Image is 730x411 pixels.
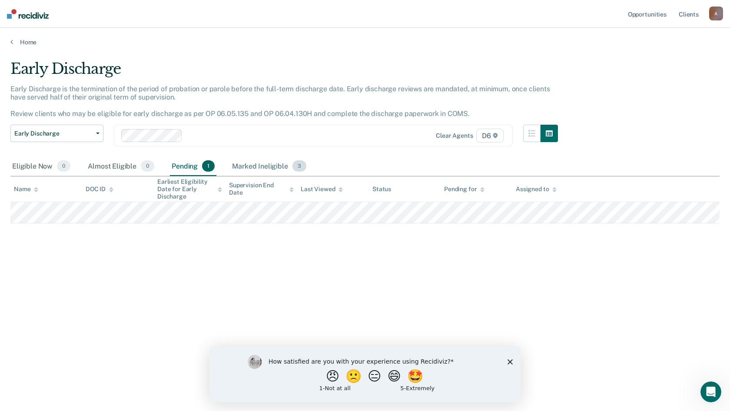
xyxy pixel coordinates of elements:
div: Early Discharge [10,60,558,85]
div: Eligible Now0 [10,157,72,176]
p: Early Discharge is the termination of the period of probation or parole before the full-term disc... [10,85,550,118]
span: D6 [476,129,504,143]
div: Almost Eligible0 [86,157,156,176]
div: Marked Ineligible3 [230,157,308,176]
div: Assigned to [516,186,557,193]
div: Clear agents [436,132,473,139]
a: Home [10,38,720,46]
div: Last Viewed [301,186,343,193]
span: Early Discharge [14,130,93,137]
div: Status [372,186,391,193]
button: A [709,7,723,20]
div: DOC ID [86,186,113,193]
button: Early Discharge [10,125,103,142]
span: 1 [202,160,215,172]
iframe: Intercom live chat [700,381,721,402]
span: 0 [57,160,70,172]
div: Pending1 [170,157,216,176]
div: Earliest Eligibility Date for Early Discharge [157,178,222,200]
span: 0 [141,160,154,172]
iframe: Survey by Kim from Recidiviz [209,346,521,402]
span: 3 [292,160,306,172]
img: Recidiviz [7,9,49,19]
div: Pending for [444,186,484,193]
div: Name [14,186,38,193]
div: Supervision End Date [229,182,294,196]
